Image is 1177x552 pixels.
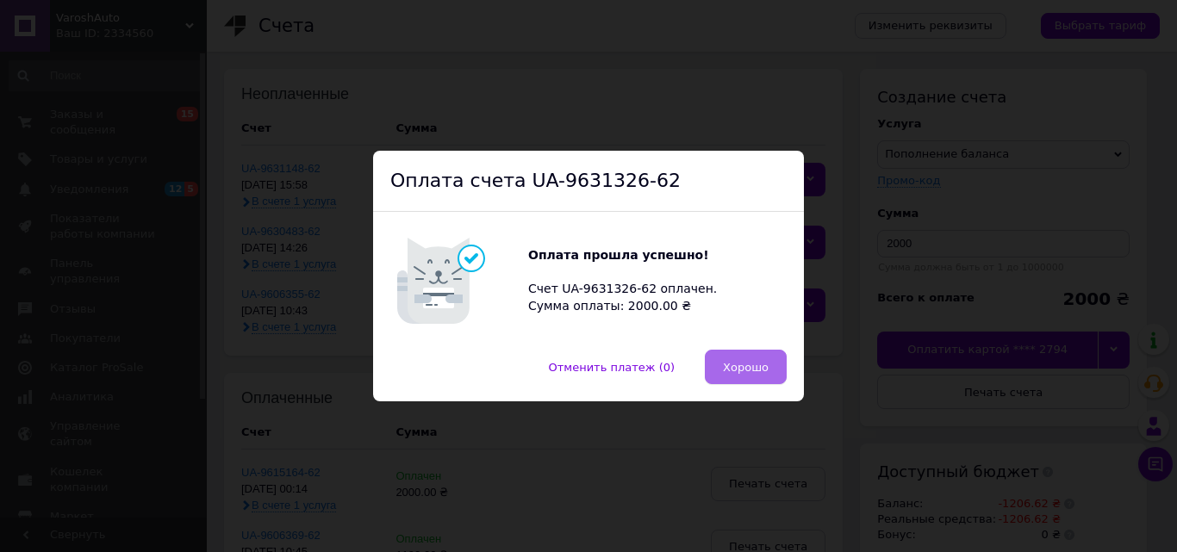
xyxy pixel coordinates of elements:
span: Хорошо [723,361,769,374]
div: Оплата счета UA-9631326-62 [373,151,804,213]
span: Отменить платеж (0) [549,361,676,374]
button: Отменить платеж (0) [531,350,694,384]
button: Хорошо [705,350,787,384]
b: Оплата прошла успешно! [528,248,709,262]
div: Счет UA-9631326-62 оплачен. Сумма оплаты: 2000.00 ₴ [528,247,735,314]
img: Котик говорит: Оплата прошла успешно! [390,229,528,332]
